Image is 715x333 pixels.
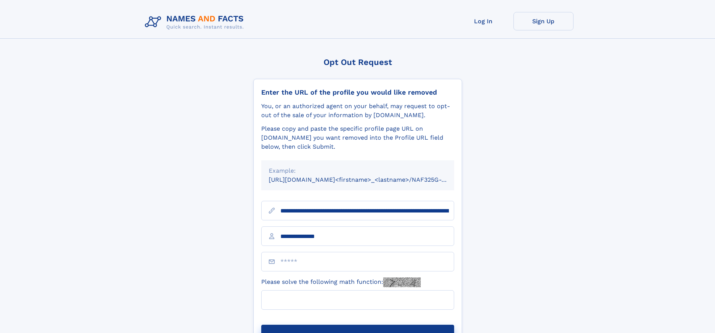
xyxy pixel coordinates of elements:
div: You, or an authorized agent on your behalf, may request to opt-out of the sale of your informatio... [261,102,454,120]
div: Please copy and paste the specific profile page URL on [DOMAIN_NAME] you want removed into the Pr... [261,124,454,151]
a: Log In [453,12,513,30]
div: Example: [269,166,447,175]
a: Sign Up [513,12,574,30]
img: Logo Names and Facts [142,12,250,32]
div: Enter the URL of the profile you would like removed [261,88,454,96]
label: Please solve the following math function: [261,277,421,287]
small: [URL][DOMAIN_NAME]<firstname>_<lastname>/NAF325G-xxxxxxxx [269,176,468,183]
div: Opt Out Request [253,57,462,67]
